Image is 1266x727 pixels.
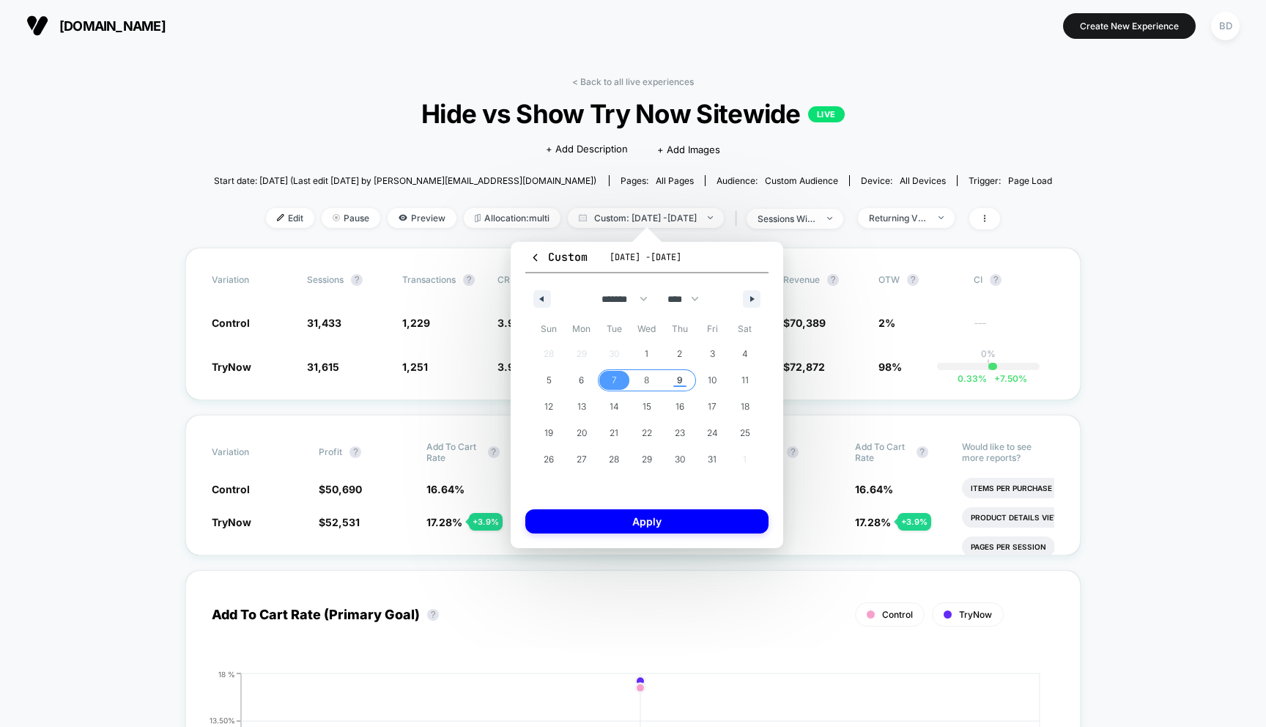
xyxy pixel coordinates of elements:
[974,274,1054,286] span: CI
[783,274,820,285] span: Revenue
[728,394,761,420] button: 18
[728,420,761,446] button: 25
[307,317,341,329] span: 31,433
[790,317,826,329] span: 70,389
[212,483,250,495] span: Control
[1008,175,1052,186] span: Page Load
[568,208,724,228] span: Custom: [DATE] - [DATE]
[598,446,631,473] button: 28
[642,420,652,446] span: 22
[319,446,342,457] span: Profit
[533,317,566,341] span: Sun
[855,483,893,495] span: 16.64 %
[426,441,481,463] span: Add To Cart Rate
[546,142,628,157] span: + Add Description
[631,341,664,367] button: 1
[621,175,694,186] div: Pages:
[566,367,599,394] button: 6
[631,446,664,473] button: 29
[728,341,761,367] button: 4
[987,359,990,370] p: |
[210,716,235,725] tspan: 13.50%
[677,341,682,367] span: 2
[645,341,648,367] span: 1
[900,175,946,186] span: all devices
[855,441,909,463] span: Add To Cart Rate
[212,317,250,329] span: Control
[990,274,1002,286] button: ?
[962,536,1055,557] li: Pages Per Session
[319,483,362,495] span: $
[610,394,619,420] span: 14
[577,420,587,446] span: 20
[547,367,552,394] span: 5
[987,373,1027,384] span: 7.50 %
[657,144,720,155] span: + Add Images
[525,249,769,273] button: Custom[DATE] -[DATE]
[708,216,713,219] img: end
[1063,13,1196,39] button: Create New Experience
[463,274,475,286] button: ?
[577,446,587,473] span: 27
[579,214,587,221] img: calendar
[878,317,895,329] span: 2%
[958,373,987,384] span: 0.33 %
[319,516,360,528] span: $
[907,274,919,286] button: ?
[402,317,430,329] span: 1,229
[644,367,649,394] span: 8
[939,216,944,219] img: end
[708,367,717,394] span: 10
[728,367,761,394] button: 11
[598,394,631,420] button: 14
[1211,12,1240,40] div: BD
[427,609,439,621] button: ?
[598,317,631,341] span: Tue
[878,274,959,286] span: OTW
[631,394,664,420] button: 15
[663,341,696,367] button: 2
[663,367,696,394] button: 9
[577,394,586,420] span: 13
[663,420,696,446] button: 23
[307,361,339,373] span: 31,615
[917,446,928,458] button: ?
[631,317,664,341] span: Wed
[783,361,825,373] span: $
[566,420,599,446] button: 20
[707,420,718,446] span: 24
[402,274,456,285] span: Transactions
[488,446,500,458] button: ?
[475,214,481,222] img: rebalance
[741,367,749,394] span: 11
[566,446,599,473] button: 27
[631,420,664,446] button: 22
[878,361,902,373] span: 98%
[675,446,685,473] span: 30
[663,446,696,473] button: 30
[717,175,838,186] div: Audience:
[530,250,588,265] span: Custom
[566,317,599,341] span: Mon
[598,420,631,446] button: 21
[642,446,652,473] span: 29
[656,175,694,186] span: all pages
[696,341,729,367] button: 3
[869,213,928,224] div: Returning Visitors
[307,274,344,285] span: Sessions
[631,367,664,394] button: 8
[663,394,696,420] button: 16
[59,18,166,34] span: [DOMAIN_NAME]
[708,446,717,473] span: 31
[849,175,957,186] span: Device:
[212,441,292,463] span: Variation
[994,373,1000,384] span: +
[544,446,554,473] span: 26
[212,516,251,528] span: TryNow
[610,251,681,263] span: [DATE] - [DATE]
[827,217,832,220] img: end
[566,394,599,420] button: 13
[214,175,596,186] span: Start date: [DATE] (Last edit [DATE] by [PERSON_NAME][EMAIL_ADDRESS][DOMAIN_NAME])
[544,420,553,446] span: 19
[533,446,566,473] button: 26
